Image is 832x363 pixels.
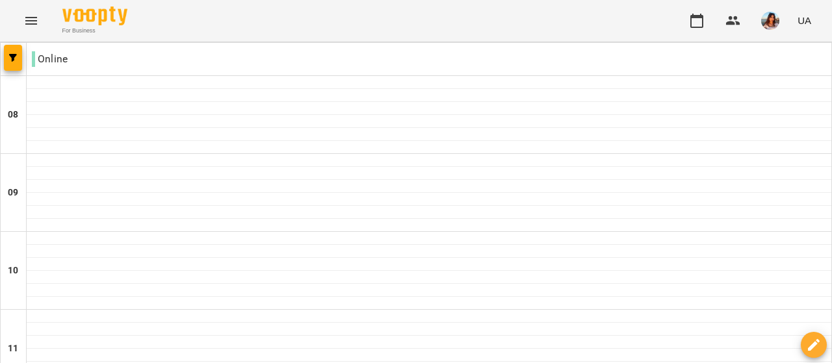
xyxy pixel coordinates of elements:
[16,5,47,36] button: Menu
[8,186,18,200] h6: 09
[62,6,127,25] img: Voopty Logo
[32,51,68,67] p: Online
[792,8,816,32] button: UA
[62,27,127,35] span: For Business
[8,264,18,278] h6: 10
[8,108,18,122] h6: 08
[8,342,18,356] h6: 11
[761,12,779,30] img: f52eb29bec7ed251b61d9497b14fac82.jpg
[798,14,811,27] span: UA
